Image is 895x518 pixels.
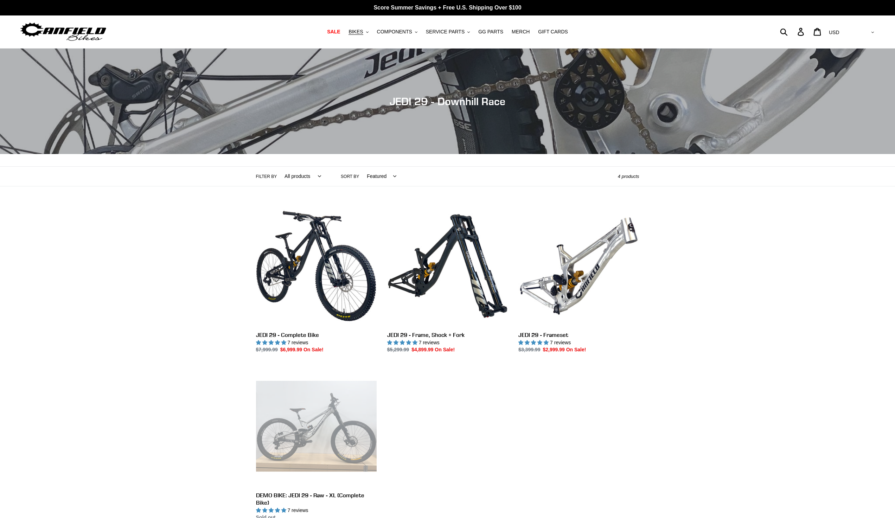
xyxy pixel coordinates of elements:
[426,29,465,35] span: SERVICE PARTS
[341,173,359,180] label: Sort by
[327,29,340,35] span: SALE
[422,27,473,37] button: SERVICE PARTS
[478,29,503,35] span: GG PARTS
[373,27,421,37] button: COMPONENTS
[538,29,568,35] span: GIFT CARDS
[19,21,107,43] img: Canfield Bikes
[349,29,363,35] span: BIKES
[345,27,372,37] button: BIKES
[324,27,344,37] a: SALE
[475,27,507,37] a: GG PARTS
[377,29,412,35] span: COMPONENTS
[512,29,530,35] span: MERCH
[618,174,639,179] span: 4 products
[784,24,802,39] input: Search
[508,27,533,37] a: MERCH
[256,173,277,180] label: Filter by
[390,95,505,108] span: JEDI 29 - Downhill Race
[535,27,571,37] a: GIFT CARDS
